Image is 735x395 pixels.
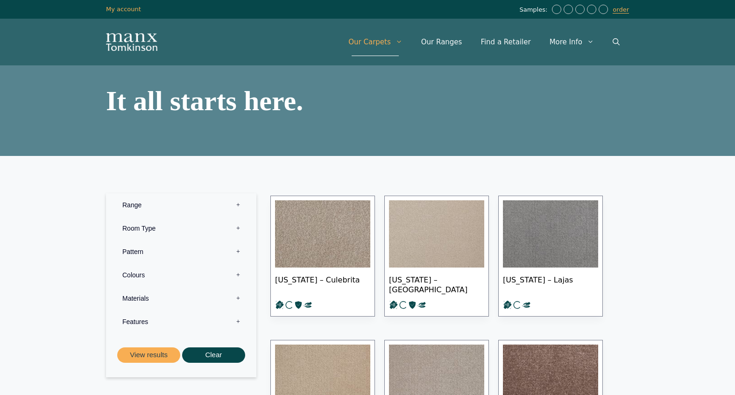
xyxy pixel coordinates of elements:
a: order [613,6,629,14]
a: My account [106,6,141,13]
img: Manx Tomkinson [106,33,157,51]
a: [US_STATE] – Culebrita [270,196,375,317]
a: [US_STATE] – [GEOGRAPHIC_DATA] [384,196,489,317]
a: Open Search Bar [603,28,629,56]
span: [US_STATE] – Lajas [503,268,598,300]
label: Pattern [113,240,249,263]
a: Find a Retailer [471,28,540,56]
a: Our Carpets [339,28,412,56]
label: Colours [113,263,249,287]
button: View results [117,347,180,363]
label: Materials [113,287,249,310]
label: Range [113,193,249,217]
span: [US_STATE] – [GEOGRAPHIC_DATA] [389,268,484,300]
span: [US_STATE] – Culebrita [275,268,370,300]
nav: Primary [339,28,629,56]
a: More Info [540,28,603,56]
label: Room Type [113,217,249,240]
label: Features [113,310,249,333]
button: Clear [182,347,245,363]
a: [US_STATE] – Lajas [498,196,603,317]
a: Our Ranges [412,28,472,56]
h1: It all starts here. [106,87,363,115]
span: Samples: [519,6,550,14]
